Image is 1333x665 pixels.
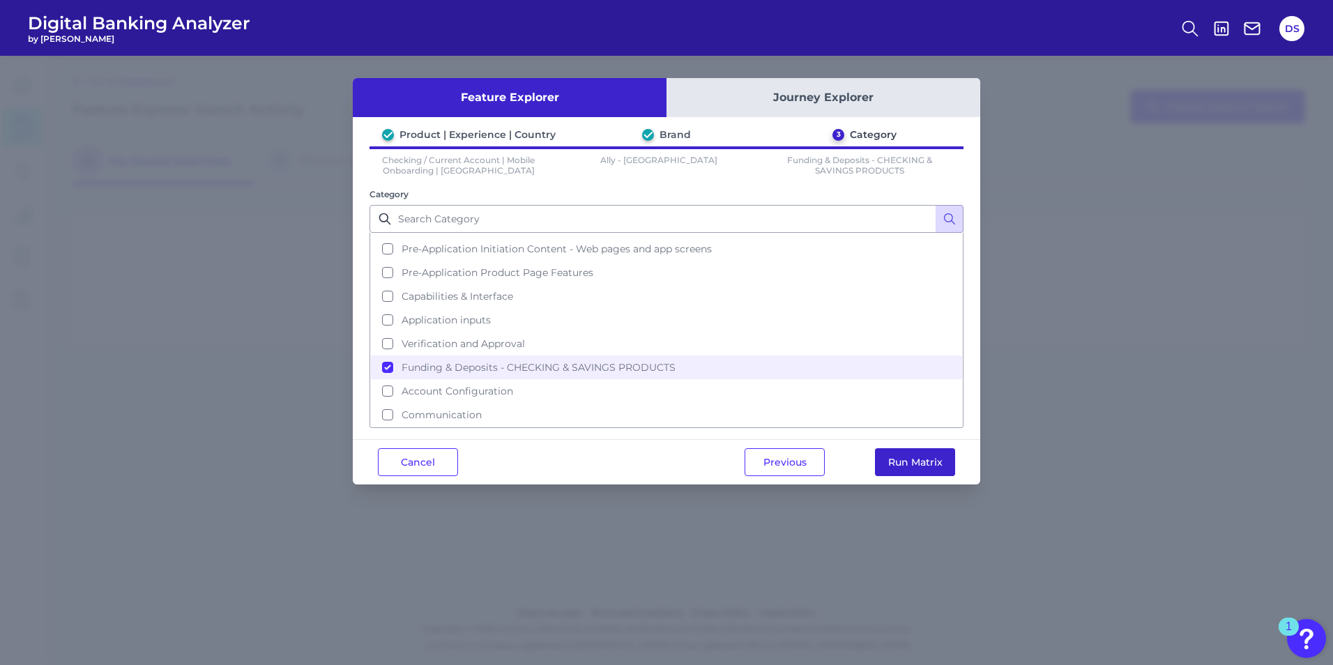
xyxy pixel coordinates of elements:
span: Funding & Deposits - CHECKING & SAVINGS PRODUCTS [402,361,676,374]
button: Journey Explorer [666,78,980,117]
span: Pre-Application Product Page Features [402,266,593,279]
button: Cancel [378,448,458,476]
p: Checking / Current Account | Mobile Onboarding | [GEOGRAPHIC_DATA] [370,155,548,176]
span: Account Configuration [402,385,513,397]
div: Brand [660,128,691,141]
button: Previous [745,448,825,476]
button: Open Resource Center, 1 new notification [1287,619,1326,658]
button: Pre-Application Product Page Features [371,261,962,284]
div: 3 [832,129,844,141]
button: Funding & Deposits - CHECKING & SAVINGS PRODUCTS [371,356,962,379]
button: Communication [371,403,962,427]
span: by [PERSON_NAME] [28,33,250,44]
div: Category [850,128,897,141]
span: Digital Banking Analyzer [28,13,250,33]
p: Funding & Deposits - CHECKING & SAVINGS PRODUCTS [770,155,949,176]
button: Application inputs [371,308,962,332]
span: Application inputs [402,314,491,326]
span: Verification and Approval [402,337,525,350]
div: Product | Experience | Country [399,128,556,141]
button: Verification and Approval [371,332,962,356]
button: Capabilities & Interface [371,284,962,308]
input: Search Category [370,205,963,233]
button: Account Configuration [371,379,962,403]
button: DS [1279,16,1304,41]
button: Run Matrix [875,448,955,476]
div: 1 [1286,627,1292,645]
label: Category [370,189,409,199]
button: Feature Explorer [353,78,666,117]
span: Capabilities & Interface [402,290,513,303]
p: Ally - [GEOGRAPHIC_DATA] [570,155,749,176]
span: Pre-Application Initiation Content - Web pages and app screens [402,243,712,255]
span: Communication [402,408,482,421]
button: Pre-Application Initiation Content - Web pages and app screens [371,237,962,261]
